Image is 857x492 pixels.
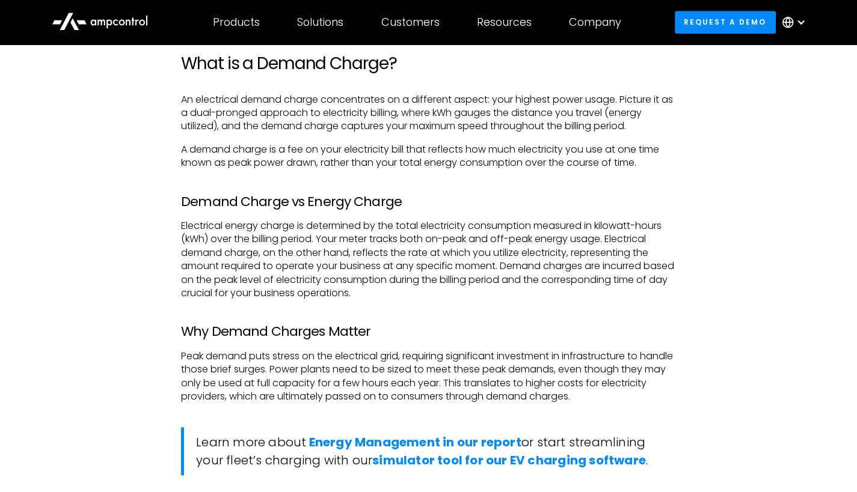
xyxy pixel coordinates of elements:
blockquote: Learn more about or start streamlining your fleet’s charging with our . [181,427,676,475]
h3: Why Demand Charges Matter [181,324,676,339]
div: Resources [477,16,532,29]
div: Customers [381,16,440,29]
div: Company [569,16,621,29]
div: Products [213,16,260,29]
p: An electrical demand charge concentrates on a different aspect: your highest power usage. Picture... [181,93,676,133]
a: Energy Management in our report [309,434,521,451]
div: Solutions [297,16,343,29]
h3: Demand Charge vs Energy Charge [181,194,676,210]
h2: What is a Demand Charge? [181,53,676,74]
a: Request a demo [675,11,776,33]
p: A demand charge is a fee on your electricity bill that reflects how much electricity you use at o... [181,143,676,170]
a: simulator tool for our EV charging software [372,452,646,469]
p: Electrical energy charge is determined by the total electricity consumption measured in kilowatt-... [181,219,676,300]
p: Peak demand puts stress on the electrical grid, requiring significant investment in infrastructur... [181,350,676,404]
